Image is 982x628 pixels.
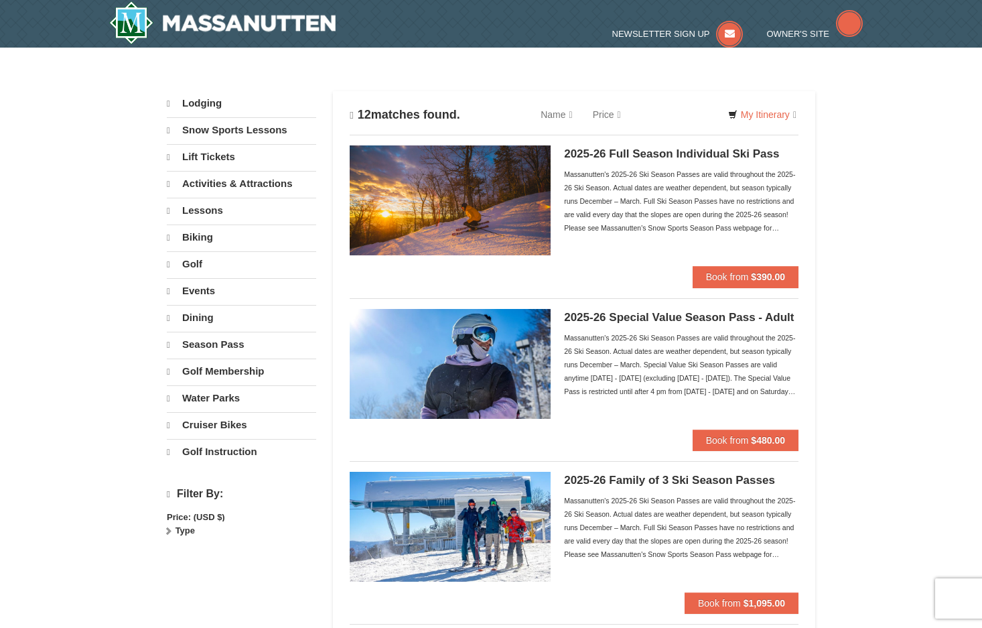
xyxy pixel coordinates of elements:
a: Lessons [167,198,316,223]
span: Book from [706,435,749,446]
a: Golf [167,251,316,277]
div: Massanutten's 2025-26 Ski Season Passes are valid throughout the 2025-26 Ski Season. Actual dates... [564,331,798,398]
span: Book from [706,271,749,282]
img: 6619937-199-446e7550.jpg [350,472,551,582]
a: Newsletter Sign Up [612,29,744,39]
span: Newsletter Sign Up [612,29,710,39]
h5: 2025-26 Family of 3 Ski Season Passes [564,474,798,487]
a: Activities & Attractions [167,171,316,196]
h5: 2025-26 Special Value Season Pass - Adult [564,311,798,324]
a: Water Parks [167,385,316,411]
div: Massanutten's 2025-26 Ski Season Passes are valid throughout the 2025-26 Ski Season. Actual dates... [564,168,798,235]
button: Book from $390.00 [693,266,798,288]
a: Snow Sports Lessons [167,117,316,143]
button: Book from $1,095.00 [685,592,798,614]
strong: $1,095.00 [744,598,785,609]
strong: $480.00 [751,435,785,446]
a: Lodging [167,91,316,116]
a: Lift Tickets [167,144,316,170]
button: Book from $480.00 [693,430,798,451]
strong: $390.00 [751,271,785,282]
strong: Price: (USD $) [167,512,225,522]
a: Events [167,278,316,304]
div: Massanutten's 2025-26 Ski Season Passes are valid throughout the 2025-26 Ski Season. Actual dates... [564,494,798,561]
strong: Type [176,525,195,536]
a: My Itinerary [719,105,805,125]
h4: Filter By: [167,488,316,501]
h5: 2025-26 Full Season Individual Ski Pass [564,147,798,161]
a: Price [583,101,631,128]
img: 6619937-198-dda1df27.jpg [350,309,551,419]
a: Cruiser Bikes [167,412,316,438]
span: Book from [698,598,741,609]
a: Name [531,101,582,128]
a: Owner's Site [767,29,863,39]
img: 6619937-208-2295c65e.jpg [350,145,551,255]
span: Owner's Site [767,29,830,39]
img: Massanutten Resort Logo [109,1,336,44]
a: Season Pass [167,332,316,357]
a: Biking [167,225,316,250]
a: Massanutten Resort [109,1,336,44]
a: Golf Instruction [167,439,316,464]
a: Dining [167,305,316,330]
a: Golf Membership [167,359,316,384]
